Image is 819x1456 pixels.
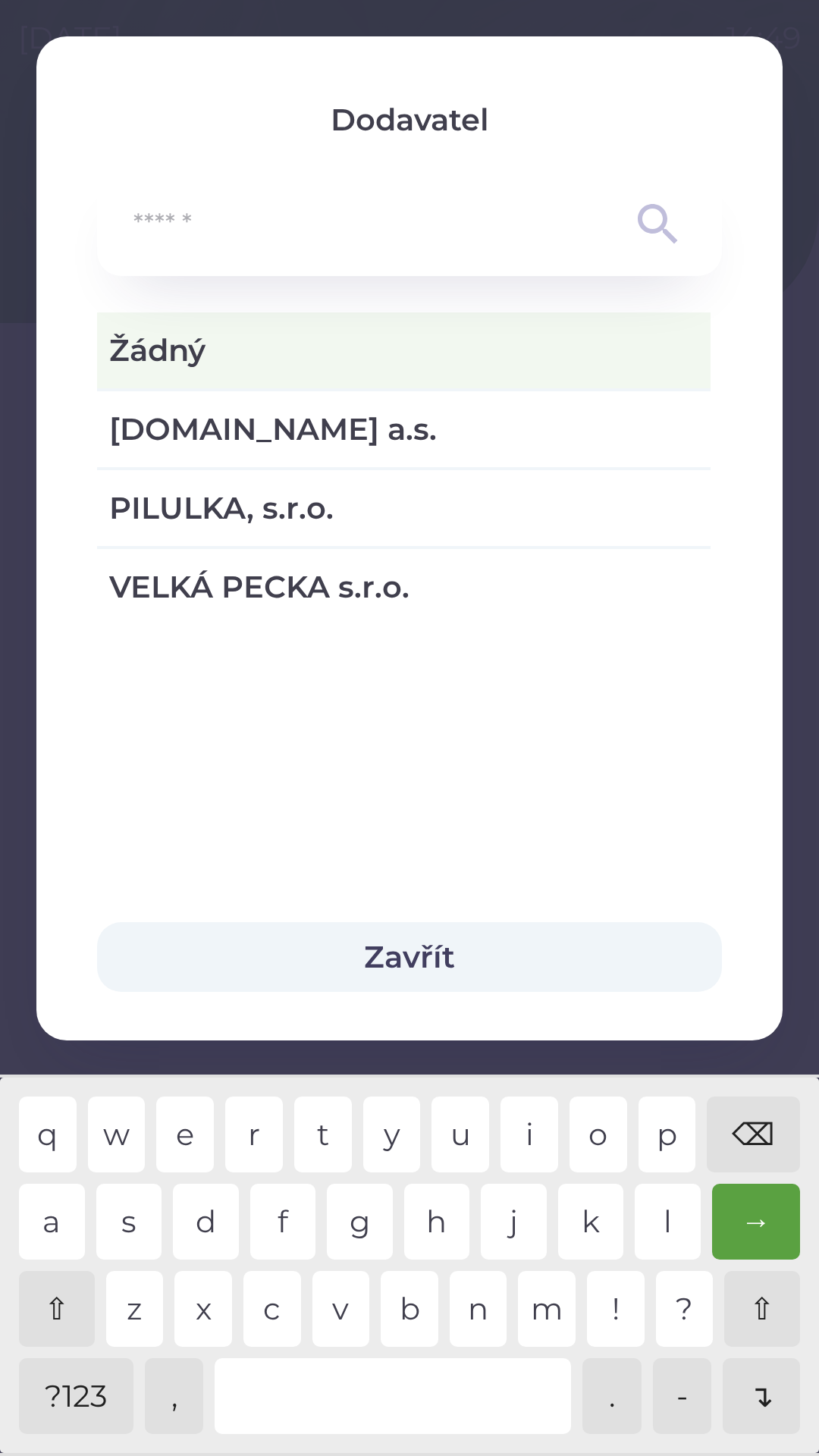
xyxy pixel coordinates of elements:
span: PILULKA, s.r.o. [109,485,698,531]
div: [DOMAIN_NAME] a.s. [97,391,711,467]
p: Dodavatel [97,97,722,143]
button: Zavřít [97,922,722,992]
span: VELKÁ PECKA s.r.o. [109,564,698,610]
div: PILULKA, s.r.o. [97,470,711,546]
div: Žádný [97,312,711,388]
span: Žádný [109,328,698,373]
div: VELKÁ PECKA s.r.o. [97,549,711,625]
span: [DOMAIN_NAME] a.s. [109,406,698,452]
